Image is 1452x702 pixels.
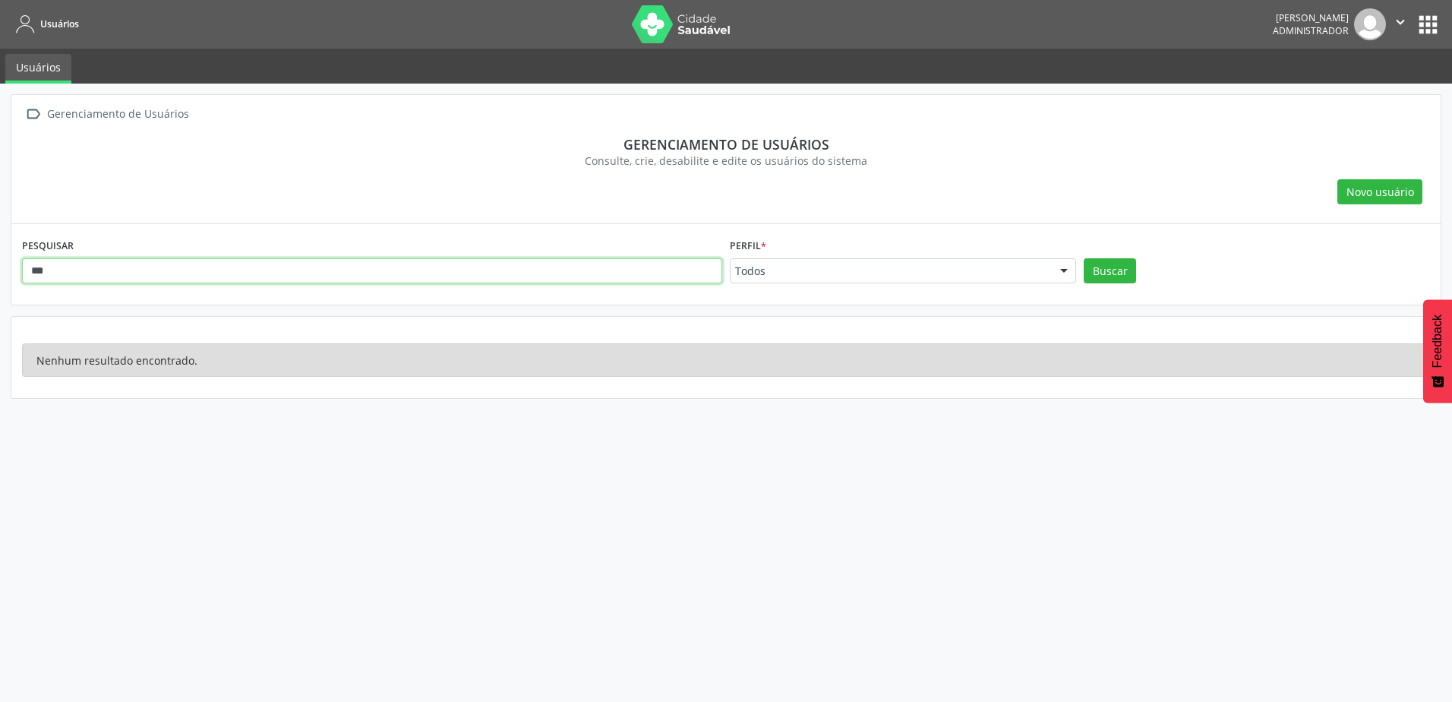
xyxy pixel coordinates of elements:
span: Novo usuário [1346,184,1414,200]
img: img [1354,8,1386,40]
button: Novo usuário [1337,179,1422,205]
label: PESQUISAR [22,235,74,258]
a: Usuários [5,54,71,84]
div: Gerenciamento de usuários [33,136,1419,153]
span: Todos [735,264,1045,279]
button: apps [1415,11,1441,38]
button: Feedback - Mostrar pesquisa [1423,299,1452,403]
div: [PERSON_NAME] [1273,11,1349,24]
div: Nenhum resultado encontrado. [22,343,1430,377]
div: Consulte, crie, desabilite e edite os usuários do sistema [33,153,1419,169]
span: Usuários [40,17,79,30]
div: Gerenciamento de Usuários [44,103,191,125]
span: Administrador [1273,24,1349,37]
i:  [1392,14,1409,30]
label: Perfil [730,235,766,258]
span: Feedback [1431,315,1444,368]
i:  [22,103,44,125]
a:  Gerenciamento de Usuários [22,103,191,125]
button: Buscar [1084,258,1136,284]
a: Usuários [11,11,79,36]
button:  [1386,8,1415,40]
